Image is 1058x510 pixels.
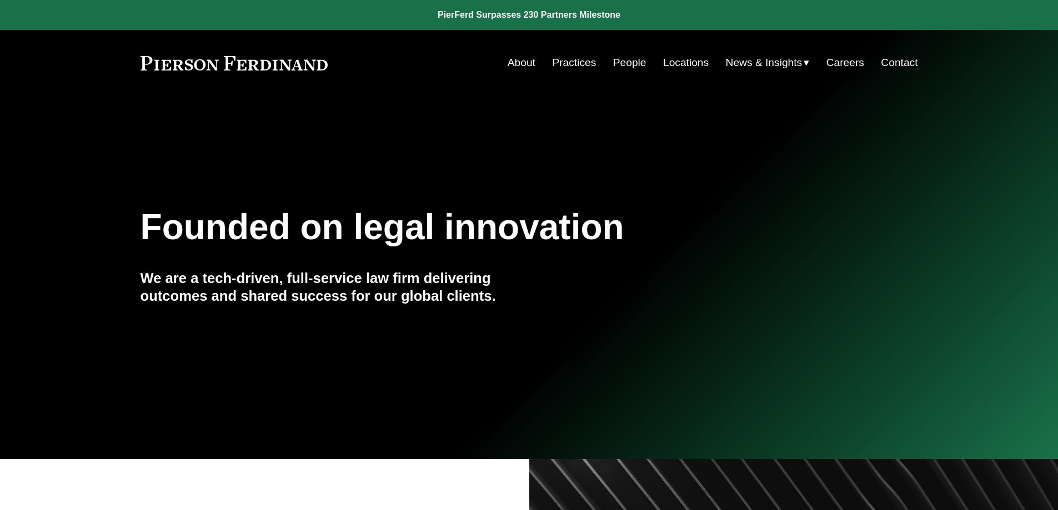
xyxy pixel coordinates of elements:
a: Practices [552,52,596,73]
a: Locations [663,52,709,73]
h1: Founded on legal innovation [141,207,789,248]
a: About [508,52,535,73]
a: People [613,52,646,73]
a: Contact [881,52,917,73]
span: News & Insights [726,53,803,73]
h4: We are a tech-driven, full-service law firm delivering outcomes and shared success for our global... [141,269,529,305]
a: folder dropdown [726,52,810,73]
a: Careers [826,52,864,73]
